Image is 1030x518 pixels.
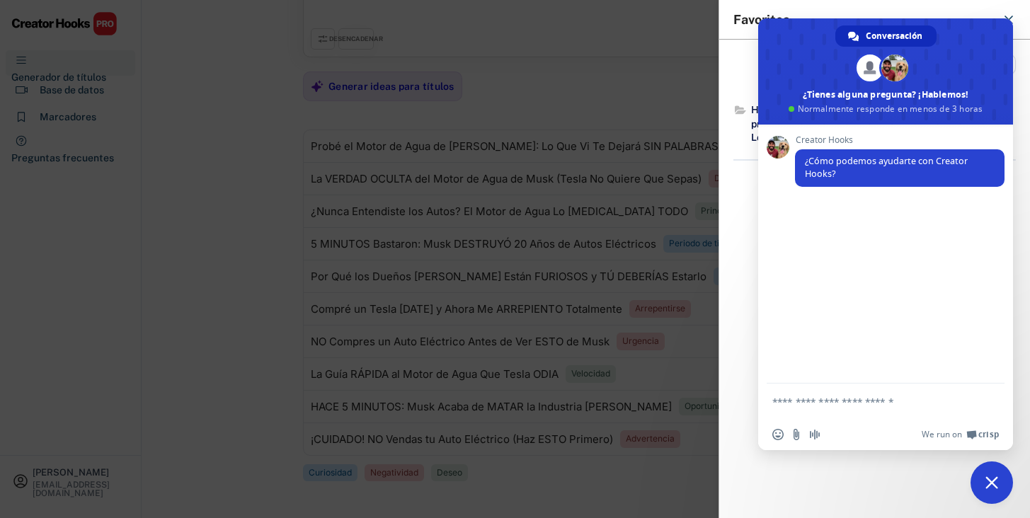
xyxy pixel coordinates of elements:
a: We run onCrisp [922,429,999,440]
span: We run on [922,429,962,440]
span: Conversación [866,25,922,47]
span: Grabar mensaje de audio [809,429,820,440]
span: Creator Hooks [795,135,1005,145]
span: Enviar un archivo [791,429,802,440]
font: Favoritos [733,12,789,27]
a: Conversación [835,25,937,47]
span: Insertar un emoji [772,429,784,440]
span: Crisp [978,429,999,440]
a: Cerrar el chat [971,461,1013,504]
font: Hace 5 minutos: ¡[PERSON_NAME] presentó el motor a base de agua—Los autos eléctricos están muertos! [751,104,919,143]
textarea: Escribe aquí tu mensaje... [772,384,971,419]
span: ¿Cómo podemos ayudarte con Creator Hooks? [805,155,968,180]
